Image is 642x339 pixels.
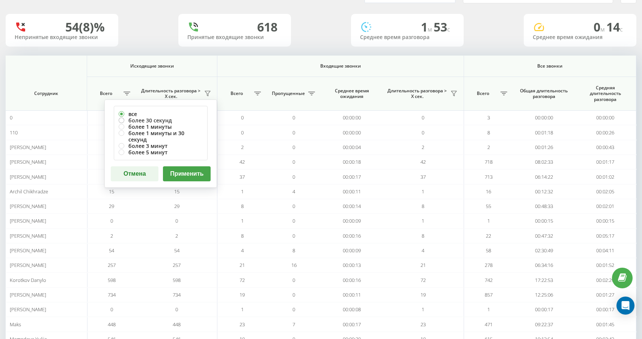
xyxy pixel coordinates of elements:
span: [PERSON_NAME] [10,158,46,165]
button: Отмена [111,166,158,181]
span: 257 [108,262,116,268]
td: 00:00:11 [321,288,383,302]
td: 00:00:09 [321,214,383,228]
span: 8 [241,232,244,239]
span: 8 [422,203,424,209]
td: 02:30:49 [513,243,575,258]
span: 0 [292,277,295,283]
td: 00:01:52 [575,258,636,273]
span: 257 [173,262,181,268]
span: 4 [241,247,244,254]
span: 1 [421,19,434,35]
span: 1 [422,217,424,224]
span: [PERSON_NAME] [10,144,46,151]
span: 1 [241,217,244,224]
td: 00:00:43 [575,140,636,155]
td: 00:02:29 [575,273,636,287]
td: 00:00:00 [321,110,383,125]
td: 06:14:22 [513,169,575,184]
span: м [600,25,606,33]
span: Длительность разговора > Х сек. [140,88,202,99]
span: 718 [485,158,493,165]
div: 618 [257,20,277,34]
span: 734 [108,291,116,298]
span: Сотрудник [13,90,79,96]
span: 0 [175,306,178,313]
span: 37 [240,173,245,180]
span: 23 [240,321,245,328]
td: 00:01:27 [575,288,636,302]
span: 2 [422,144,424,151]
span: [PERSON_NAME] [10,217,46,224]
span: 1 [487,306,490,313]
span: Archil Chikhradze [10,188,48,195]
span: Длительность разговора > Х сек. [386,88,448,99]
span: 22 [486,232,491,239]
span: 4 [292,188,295,195]
span: 598 [173,277,181,283]
td: 00:01:26 [513,140,575,155]
td: 00:02:01 [575,199,636,214]
span: 0 [594,19,606,35]
td: 00:04:11 [575,243,636,258]
td: 06:34:16 [513,258,575,273]
td: 00:00:08 [321,302,383,317]
span: 742 [485,277,493,283]
td: 00:00:14 [321,199,383,214]
td: 00:00:00 [321,125,383,140]
span: 0 [292,144,295,151]
div: 54 (8)% [65,20,105,34]
span: 58 [486,247,491,254]
span: м [428,25,434,33]
span: 0 [175,217,178,224]
td: 00:01:45 [575,317,636,331]
td: 00:00:17 [321,169,383,184]
span: 3 [487,114,490,121]
td: 00:02:05 [575,184,636,199]
label: более 3 минут [119,143,203,149]
div: Среднее время разговора [360,34,455,41]
td: 08:02:33 [513,155,575,169]
span: Исходящие звонки [97,63,207,69]
span: Всего [221,90,252,96]
span: Всего [91,90,121,96]
span: Maks [10,321,21,328]
span: 0 [292,232,295,239]
span: [PERSON_NAME] [10,232,46,239]
span: 8 [292,247,295,254]
td: 00:01:17 [575,155,636,169]
span: [PERSON_NAME] [10,203,46,209]
span: 0 [241,129,244,136]
span: 448 [108,321,116,328]
span: [PERSON_NAME] [10,247,46,254]
span: Все звонки [476,63,624,69]
td: 00:00:17 [575,302,636,317]
span: 19 [420,291,426,298]
span: 0 [110,217,113,224]
span: 23 [420,321,426,328]
span: 72 [240,277,245,283]
span: Korotkov Danylo [10,277,46,283]
span: 54 [174,247,179,254]
span: 16 [486,188,491,195]
span: 4 [422,247,424,254]
span: 0 [422,114,424,121]
label: более 30 секунд [119,117,203,124]
span: 2 [110,232,113,239]
span: 734 [173,291,181,298]
td: 00:48:33 [513,199,575,214]
span: 15 [174,188,179,195]
td: 00:12:32 [513,184,575,199]
label: более 1 минуты [119,124,203,130]
span: Всего [468,90,498,96]
span: 0 [292,217,295,224]
span: [PERSON_NAME] [10,173,46,180]
span: 0 [292,203,295,209]
span: 53 [434,19,450,35]
span: 0 [10,114,12,121]
span: 37 [420,173,426,180]
td: 00:00:15 [575,214,636,228]
span: 29 [109,203,114,209]
td: 00:00:15 [513,214,575,228]
span: 0 [292,306,295,313]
